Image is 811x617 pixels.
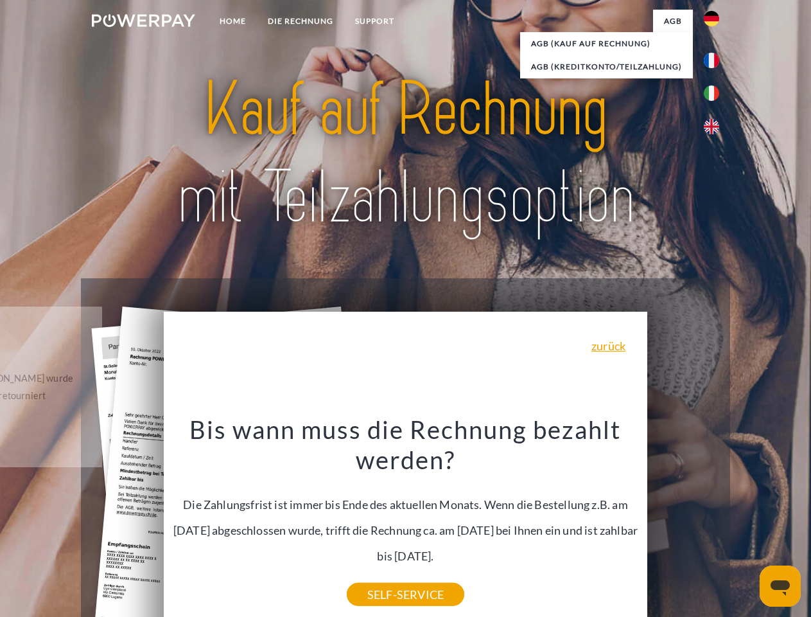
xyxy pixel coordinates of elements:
[209,10,257,33] a: Home
[760,566,801,607] iframe: Schaltfläche zum Öffnen des Messaging-Fensters
[344,10,405,33] a: SUPPORT
[123,62,688,246] img: title-powerpay_de.svg
[704,11,719,26] img: de
[520,55,693,78] a: AGB (Kreditkonto/Teilzahlung)
[704,119,719,134] img: en
[171,414,640,476] h3: Bis wann muss die Rechnung bezahlt werden?
[704,85,719,101] img: it
[347,583,464,606] a: SELF-SERVICE
[520,32,693,55] a: AGB (Kauf auf Rechnung)
[653,10,693,33] a: agb
[92,14,195,27] img: logo-powerpay-white.svg
[704,53,719,68] img: fr
[171,414,640,595] div: Die Zahlungsfrist ist immer bis Ende des aktuellen Monats. Wenn die Bestellung z.B. am [DATE] abg...
[591,340,625,352] a: zurück
[257,10,344,33] a: DIE RECHNUNG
